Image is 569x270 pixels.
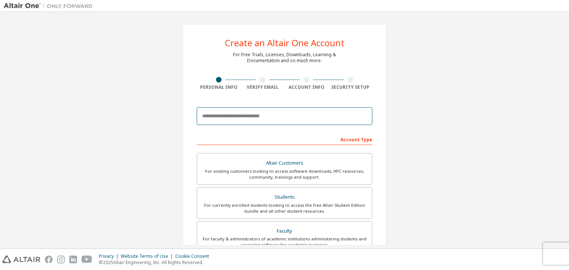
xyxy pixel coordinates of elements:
[329,84,373,90] div: Security Setup
[99,253,121,259] div: Privacy
[202,168,367,180] div: For existing customers looking to access software downloads, HPC resources, community, trainings ...
[175,253,213,259] div: Cookie Consent
[233,52,336,64] div: For Free Trials, Licenses, Downloads, Learning & Documentation and so much more.
[241,84,285,90] div: Verify Email
[99,259,213,266] p: © 2025 Altair Engineering, Inc. All Rights Reserved.
[4,2,96,10] img: Altair One
[69,256,77,263] img: linkedin.svg
[202,192,367,202] div: Students
[225,38,345,47] div: Create an Altair One Account
[57,256,65,263] img: instagram.svg
[121,253,175,259] div: Website Terms of Use
[202,202,367,214] div: For currently enrolled students looking to access the free Altair Student Edition bundle and all ...
[2,256,40,263] img: altair_logo.svg
[197,84,241,90] div: Personal Info
[202,226,367,236] div: Faculty
[81,256,92,263] img: youtube.svg
[202,236,367,248] div: For faculty & administrators of academic institutions administering students and accessing softwa...
[284,84,329,90] div: Account Info
[45,256,53,263] img: facebook.svg
[202,158,367,168] div: Altair Customers
[197,133,372,145] div: Account Type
